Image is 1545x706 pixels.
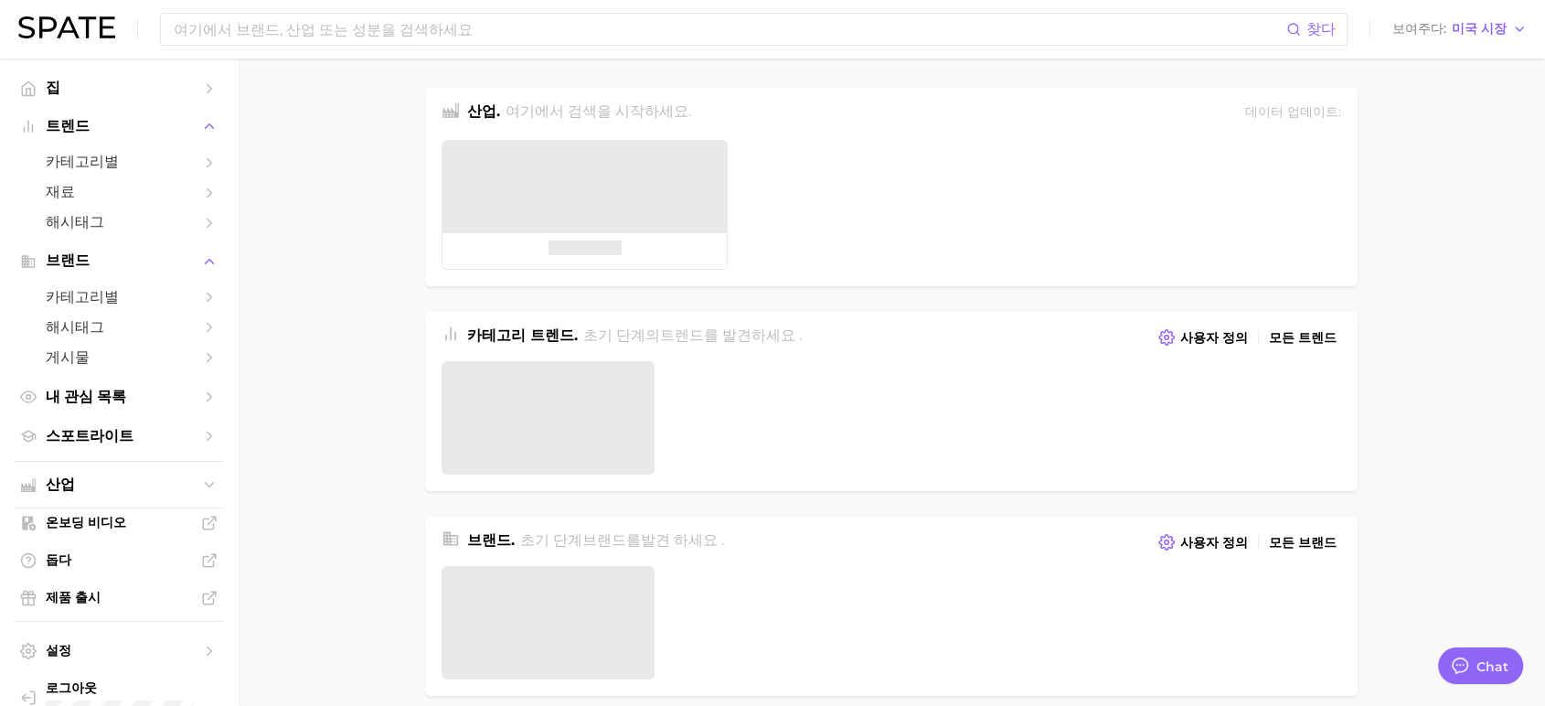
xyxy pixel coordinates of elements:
[1264,326,1341,350] a: 모든 트렌드
[46,153,119,170] font: 카테고리별
[46,427,133,444] font: 스포트라이트
[46,514,126,530] font: 온보딩 비디오
[799,326,802,344] font: .
[506,102,691,120] font: 여기에서 검색을 시작하세요.
[46,679,97,696] font: 로그아웃
[1154,529,1252,555] button: 사용자 정의
[467,102,500,120] font: 산업.
[46,117,90,134] font: 트렌드
[1452,20,1507,37] font: 미국 시장
[467,531,511,549] font: 브랜드
[467,326,574,344] font: 카테고리 트렌드
[15,147,223,177] a: 카테고리별
[46,183,75,200] font: 재료
[172,14,1286,45] input: 여기에서 브랜드, 산업 또는 성분을 검색하세요
[46,348,90,366] font: 게시물
[582,531,641,549] font: 브랜드를
[15,112,223,140] button: 트렌드
[15,73,223,103] a: 집
[46,589,101,605] font: 제품 출시
[511,531,515,549] font: .
[46,251,90,269] font: 브랜드
[15,283,223,313] a: 카테고리별
[1269,329,1337,346] font: 모든 트렌드
[1245,103,1341,120] font: 데이터 업데이트:
[704,326,795,344] font: 를 발견하세요
[46,388,126,405] font: 내 관심 목록
[721,531,724,549] font: .
[641,531,718,549] font: 발견 하세요
[583,326,660,344] font: 초기 단계의
[15,583,223,612] a: 제품 출시
[46,318,104,336] font: 해시태그
[1264,530,1341,555] a: 모든 브랜드
[15,471,223,498] button: 산업
[46,642,71,658] font: 설정
[46,79,60,96] font: 집
[46,213,104,230] font: 해시태그
[15,247,223,274] button: 브랜드
[1180,534,1248,551] font: 사용자 정의
[46,551,71,568] font: 돕다
[15,636,223,665] a: 설정
[15,382,223,412] a: 내 관심 목록
[46,288,119,305] font: 카테고리별
[1306,20,1336,37] font: 찾다
[1388,17,1531,41] button: 보여주다미국 시장
[1180,329,1248,346] font: 사용자 정의
[15,177,223,208] a: 재료
[15,422,223,452] a: 스포트라이트
[15,508,223,537] a: 온보딩 비디오
[15,343,223,373] a: 게시물
[46,476,75,493] font: 산업
[15,546,223,574] a: 돕다
[660,326,704,344] font: 트렌드
[520,531,582,549] font: 초기 단계
[15,313,223,343] a: 해시태그
[1269,534,1337,551] font: 모든 브랜드
[18,16,115,38] img: 큰물
[574,326,578,344] font: .
[15,208,223,238] a: 해시태그
[1154,325,1252,350] button: 사용자 정의
[1392,20,1444,37] font: 보여주다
